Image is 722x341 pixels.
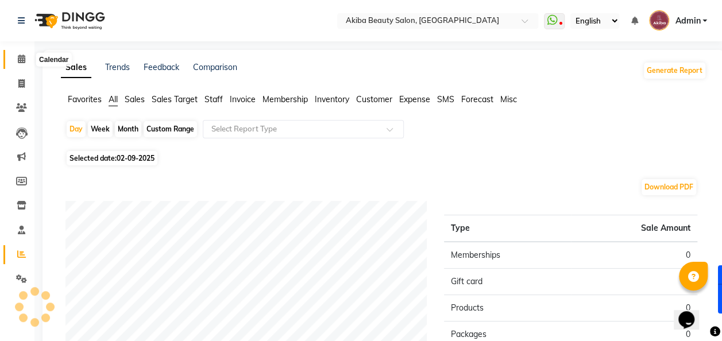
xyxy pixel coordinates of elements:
[571,215,697,242] th: Sale Amount
[675,15,700,27] span: Admin
[193,62,237,72] a: Comparison
[230,94,256,104] span: Invoice
[571,242,697,269] td: 0
[152,94,198,104] span: Sales Target
[67,151,157,165] span: Selected date:
[204,94,223,104] span: Staff
[144,121,197,137] div: Custom Range
[262,94,308,104] span: Membership
[444,269,570,295] td: Gift card
[109,94,118,104] span: All
[125,94,145,104] span: Sales
[674,295,711,330] iframe: chat widget
[571,295,697,321] td: 0
[444,215,570,242] th: Type
[444,295,570,321] td: Products
[115,121,141,137] div: Month
[461,94,493,104] span: Forecast
[36,53,71,67] div: Calendar
[68,94,102,104] span: Favorites
[144,62,179,72] a: Feedback
[117,154,155,162] span: 02-09-2025
[437,94,454,104] span: SMS
[399,94,430,104] span: Expense
[29,5,108,37] img: logo
[105,62,130,72] a: Trends
[315,94,349,104] span: Inventory
[444,242,570,269] td: Memberships
[642,179,696,195] button: Download PDF
[88,121,113,137] div: Week
[67,121,86,137] div: Day
[356,94,392,104] span: Customer
[649,10,669,30] img: Admin
[571,269,697,295] td: 0
[500,94,517,104] span: Misc
[644,63,705,79] button: Generate Report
